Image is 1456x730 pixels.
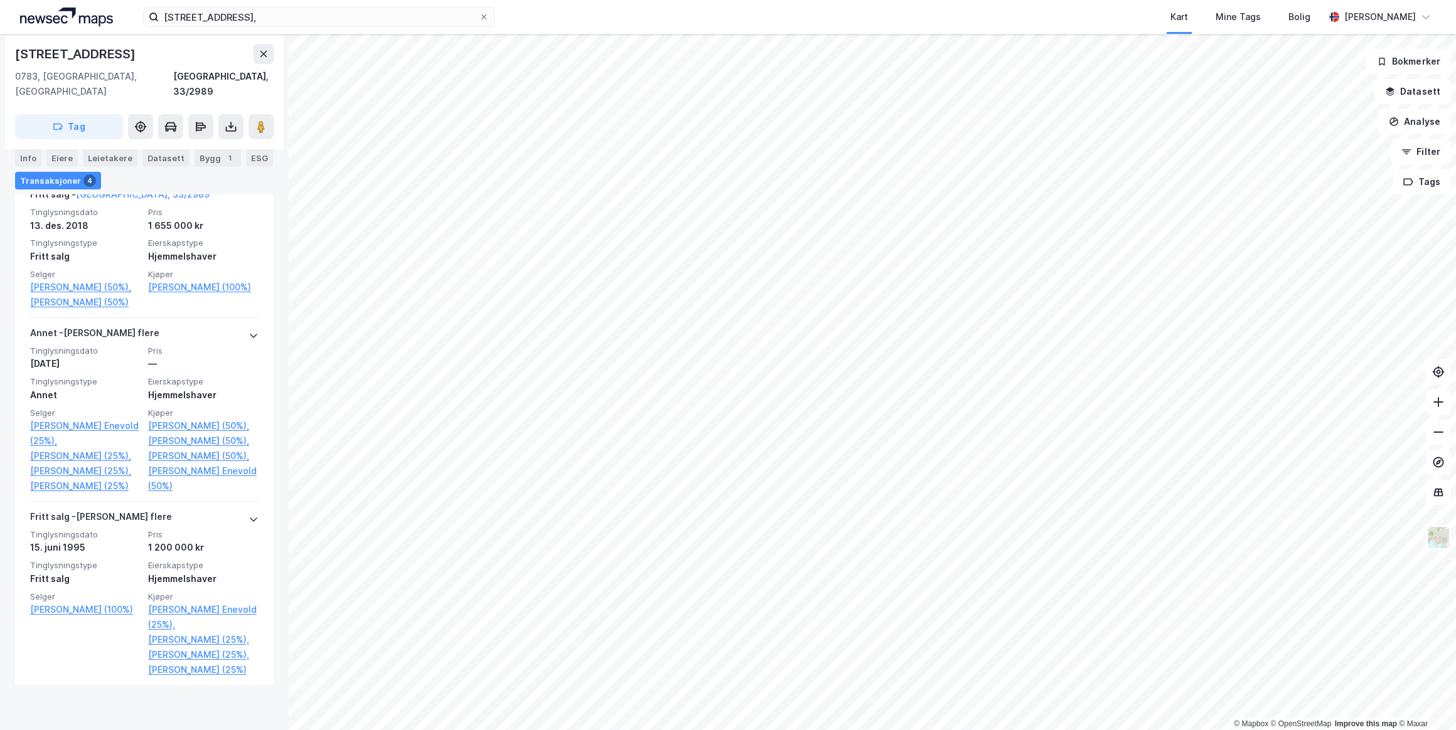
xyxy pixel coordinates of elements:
a: [PERSON_NAME] (50%) [30,295,141,310]
div: Transaksjoner [15,172,101,189]
span: Tinglysningsdato [30,207,141,218]
span: Kjøper [148,269,259,280]
a: [PERSON_NAME] (25%) [30,479,141,494]
span: Pris [148,529,259,540]
span: Eierskapstype [148,560,259,571]
div: Kart [1170,9,1188,24]
div: 1 [223,152,236,164]
a: [PERSON_NAME] (50%), [148,433,259,448]
div: Hjemmelshaver [148,571,259,586]
a: [PERSON_NAME] (50%), [148,418,259,433]
div: Annet [30,388,141,403]
input: Søk på adresse, matrikkel, gårdeiere, leietakere eller personer [159,8,479,26]
a: [PERSON_NAME] (50%), [148,448,259,463]
div: Hjemmelshaver [148,249,259,264]
div: [STREET_ADDRESS] [15,44,138,64]
a: [PERSON_NAME] Enevold (25%), [30,418,141,448]
div: 13. des. 2018 [30,218,141,233]
a: [PERSON_NAME] (25%), [30,448,141,463]
span: Kjøper [148,591,259,602]
span: Eierskapstype [148,238,259,248]
a: Mapbox [1234,719,1268,728]
span: Selger [30,269,141,280]
div: ESG [246,149,273,167]
a: OpenStreetMap [1271,719,1332,728]
div: Mine Tags [1216,9,1261,24]
a: [PERSON_NAME] (25%), [30,463,141,479]
div: Fritt salg - [30,187,210,207]
button: Analyse [1378,109,1451,134]
span: Kjøper [148,408,259,418]
div: 1 200 000 kr [148,540,259,555]
button: Datasett [1374,79,1451,104]
a: [PERSON_NAME] (25%) [148,662,259,677]
a: [PERSON_NAME] (100%) [148,280,259,295]
a: [PERSON_NAME] Enevold (25%), [148,602,259,632]
span: Eierskapstype [148,376,259,387]
span: Tinglysningsdato [30,346,141,356]
div: Leietakere [83,149,137,167]
span: Tinglysningstype [30,560,141,571]
div: [GEOGRAPHIC_DATA], 33/2989 [173,69,274,99]
div: Fritt salg - [PERSON_NAME] flere [30,509,172,529]
div: 1 655 000 kr [148,218,259,233]
div: Eiere [46,149,78,167]
img: logo.a4113a55bc3d86da70a041830d287a7e.svg [20,8,113,26]
a: [PERSON_NAME] (50%), [30,280,141,295]
img: Z [1427,526,1450,549]
div: 4 [83,174,96,187]
a: [PERSON_NAME] (100%) [30,602,141,617]
a: [PERSON_NAME] Enevold (50%) [148,463,259,494]
button: Tag [15,114,123,139]
span: Tinglysningstype [30,238,141,248]
a: [PERSON_NAME] (25%), [148,647,259,662]
div: Datasett [142,149,190,167]
div: Kontrollprogram for chat [1393,670,1456,730]
div: 15. juni 1995 [30,540,141,555]
div: Hjemmelshaver [148,388,259,403]
div: Bolig [1288,9,1310,24]
div: [DATE] [30,356,141,371]
div: [PERSON_NAME] [1344,9,1416,24]
span: Selger [30,591,141,602]
span: Pris [148,346,259,356]
a: Improve this map [1335,719,1397,728]
div: Annet - [PERSON_NAME] flere [30,325,159,346]
iframe: Chat Widget [1393,670,1456,730]
div: Fritt salg [30,249,141,264]
span: Tinglysningsdato [30,529,141,540]
span: Tinglysningstype [30,376,141,387]
div: Bygg [195,149,241,167]
button: Tags [1393,169,1451,194]
div: — [148,356,259,371]
div: Fritt salg [30,571,141,586]
div: 0783, [GEOGRAPHIC_DATA], [GEOGRAPHIC_DATA] [15,69,173,99]
div: Info [15,149,41,167]
span: Pris [148,207,259,218]
a: [PERSON_NAME] (25%), [148,632,259,647]
button: Filter [1391,139,1451,164]
span: Selger [30,408,141,418]
button: Bokmerker [1366,49,1451,74]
